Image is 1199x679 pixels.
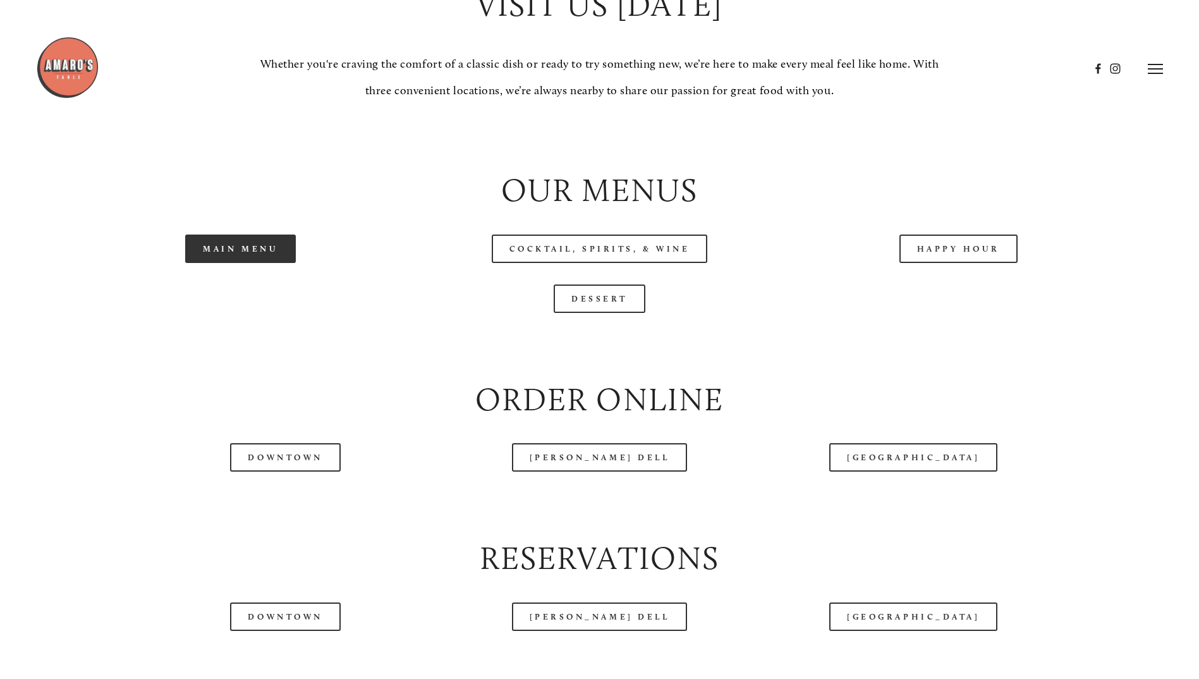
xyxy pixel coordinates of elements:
[36,36,99,99] img: Amaro's Table
[554,284,645,313] a: Dessert
[72,168,1127,213] h2: Our Menus
[230,603,340,631] a: Downtown
[512,603,688,631] a: [PERSON_NAME] Dell
[899,235,1018,263] a: Happy Hour
[72,536,1127,581] h2: Reservations
[72,377,1127,422] h2: Order Online
[829,603,997,631] a: [GEOGRAPHIC_DATA]
[829,443,997,472] a: [GEOGRAPHIC_DATA]
[185,235,296,263] a: Main Menu
[512,443,688,472] a: [PERSON_NAME] Dell
[492,235,708,263] a: Cocktail, Spirits, & Wine
[230,443,340,472] a: Downtown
